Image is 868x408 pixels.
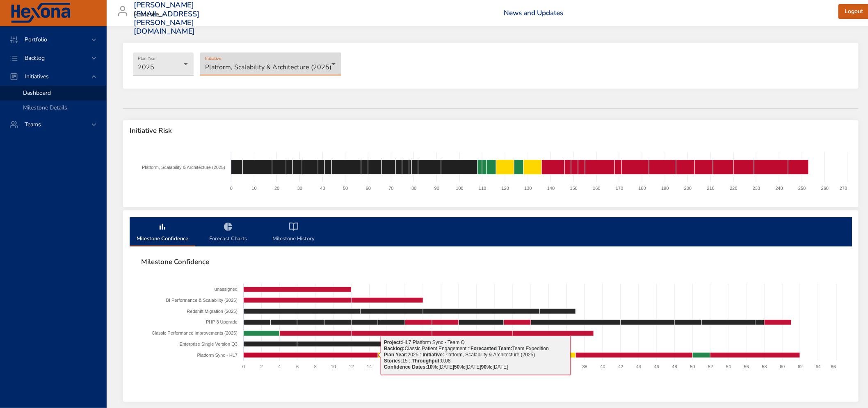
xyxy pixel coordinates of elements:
text: 260 [821,186,829,191]
text: 80 [411,186,416,191]
text: 190 [661,186,669,191]
text: 60 [780,364,785,369]
text: 22 [439,364,444,369]
text: 130 [524,186,532,191]
text: 210 [707,186,715,191]
span: Logout [845,7,863,17]
text: 32 [528,364,533,369]
text: 10 [331,364,336,369]
text: 26 [475,364,480,369]
text: 46 [654,364,659,369]
text: 0 [230,186,233,191]
text: unassigned [215,287,238,292]
text: 160 [593,186,600,191]
span: Teams [18,121,48,128]
span: Initiatives [18,73,55,80]
text: 120 [502,186,509,191]
text: 40 [320,186,325,191]
text: 44 [636,364,641,369]
text: 50 [343,186,348,191]
text: Classic Performance Improvements (2025) [152,331,238,335]
text: 30 [511,364,516,369]
text: 34 [546,364,551,369]
img: Hexona [10,3,71,23]
text: 100 [456,186,463,191]
text: 40 [601,364,605,369]
text: PHP 8 Upgrade [206,319,238,324]
text: 220 [730,186,737,191]
text: 62 [798,364,803,369]
text: 66 [831,364,836,369]
text: BI Performance & Scalability (2025) [166,298,238,303]
text: 230 [753,186,760,191]
text: 52 [708,364,713,369]
text: Enterprise Single Version Q3 [180,342,238,346]
div: milestone-tabs [130,217,852,246]
a: News and Updates [504,8,563,18]
text: 2 [260,364,263,369]
text: 0 [242,364,245,369]
span: Portfolio [18,36,54,43]
text: 16 [385,364,390,369]
text: 12 [349,364,354,369]
span: Dashboard [23,89,51,97]
text: 4 [279,364,281,369]
text: 8 [314,364,317,369]
div: Platform, Scalability & Architecture (2025) [200,52,341,75]
text: 20 [421,364,426,369]
h3: [PERSON_NAME][EMAIL_ADDRESS][PERSON_NAME][DOMAIN_NAME] [134,1,200,36]
text: 6 [296,364,299,369]
text: 28 [493,364,498,369]
span: Milestone Confidence [141,258,841,266]
text: 18 [403,364,408,369]
span: Backlog [18,54,51,62]
text: 56 [744,364,749,369]
text: 54 [726,364,731,369]
text: 60 [366,186,371,191]
text: 38 [582,364,587,369]
text: 42 [618,364,623,369]
text: 30 [297,186,302,191]
text: 140 [547,186,555,191]
text: 58 [762,364,767,369]
div: Raintree [134,8,169,21]
text: 200 [684,186,692,191]
text: 24 [457,364,461,369]
text: 250 [798,186,806,191]
span: Forecast Charts [200,222,256,244]
text: 170 [616,186,623,191]
div: 2025 [133,52,194,75]
text: Platform Sync - HL7 [197,353,238,358]
text: 64 [816,364,821,369]
text: 270 [840,186,847,191]
text: 150 [570,186,578,191]
text: 240 [776,186,783,191]
text: 90 [434,186,439,191]
span: Milestone Details [23,104,67,112]
text: 14 [367,364,372,369]
text: Redshift Migration (2025) [187,309,238,314]
text: 50 [690,364,695,369]
span: Milestone History [266,222,322,244]
text: 36 [564,364,569,369]
span: Milestone Confidence [135,222,190,244]
span: Initiative Risk [130,127,852,135]
text: 70 [389,186,394,191]
text: 10 [252,186,257,191]
text: 180 [639,186,646,191]
text: Platform, Scalability & Architecture (2025) [142,165,225,170]
text: 110 [479,186,486,191]
text: 20 [274,186,279,191]
text: 48 [672,364,677,369]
